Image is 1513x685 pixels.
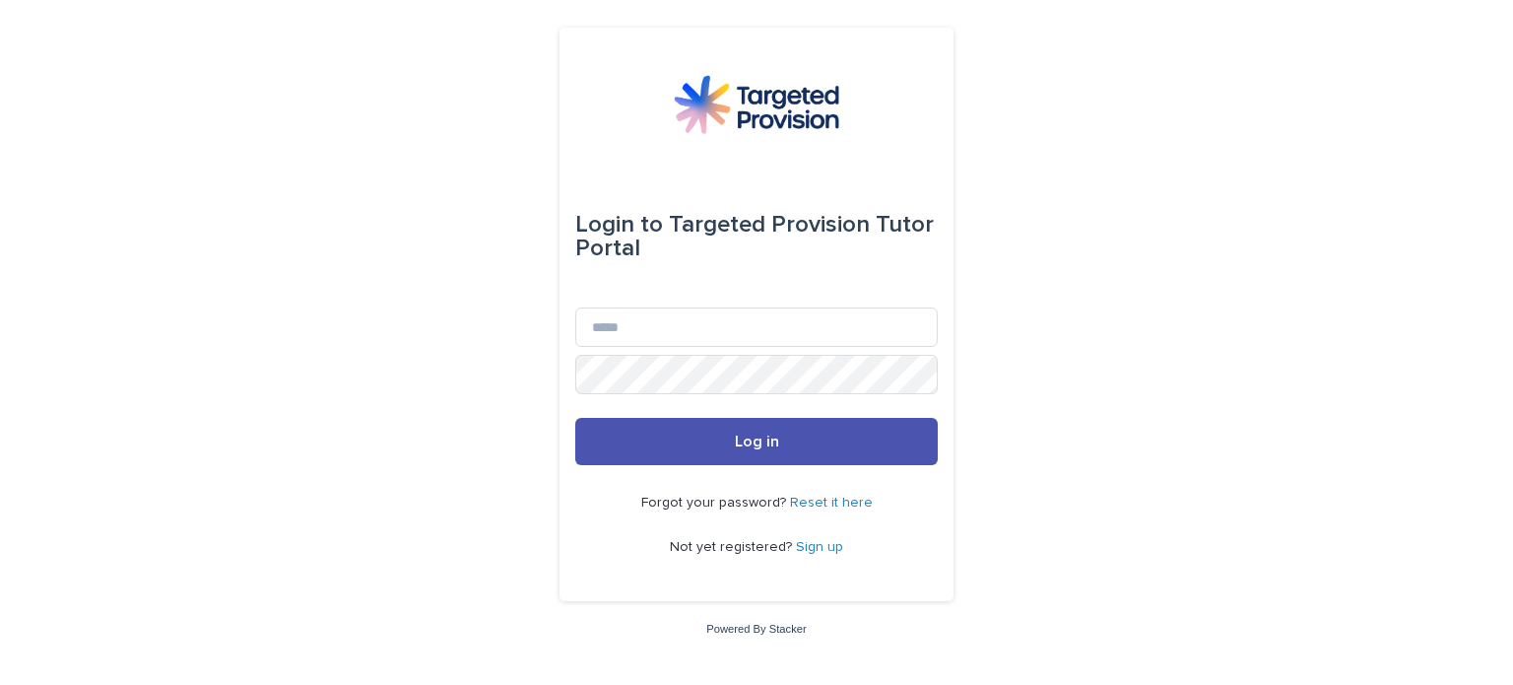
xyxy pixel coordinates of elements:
[735,434,779,449] span: Log in
[706,623,806,635] a: Powered By Stacker
[790,496,873,510] a: Reset it here
[674,75,839,134] img: M5nRWzHhSzIhMunXDL62
[641,496,790,510] span: Forgot your password?
[575,197,938,276] div: Targeted Provision Tutor Portal
[796,540,843,554] a: Sign up
[670,540,796,554] span: Not yet registered?
[575,213,663,237] span: Login to
[575,418,938,465] button: Log in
